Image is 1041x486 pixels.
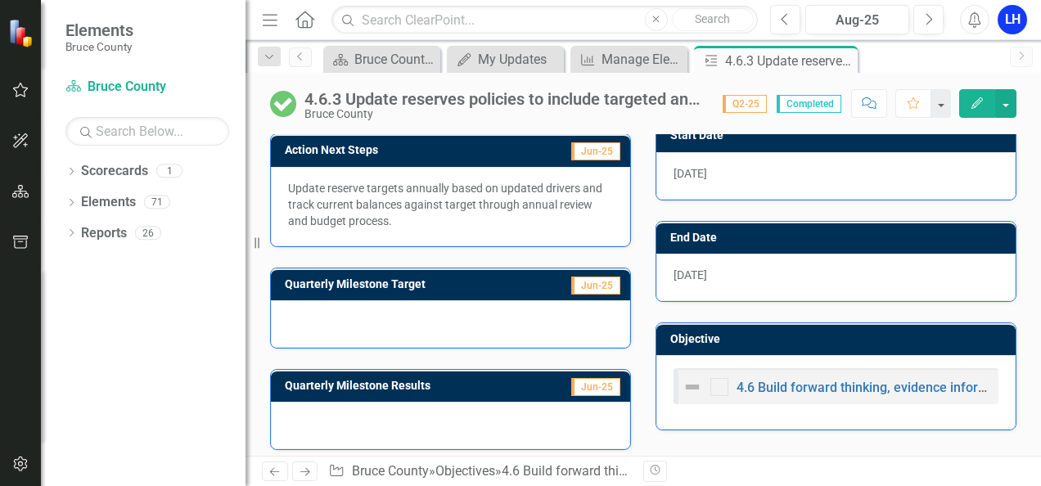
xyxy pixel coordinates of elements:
[352,463,429,479] a: Bruce County
[288,180,613,229] p: Update reserve targets annually based on updated drivers and track current balances against targe...
[81,162,148,181] a: Scorecards
[331,6,758,34] input: Search ClearPoint...
[65,40,133,53] small: Bruce County
[674,268,707,281] span: [DATE]
[304,108,706,120] div: Bruce County
[478,49,560,70] div: My Updates
[725,51,854,71] div: 4.6.3 Update reserves policies to include targeted annual funding and balances based on the Asset...
[354,49,436,70] div: Bruce County BSC Welcome Page
[135,226,161,240] div: 26
[270,91,296,117] img: Complete
[571,277,620,295] span: Jun-25
[670,129,1007,142] h3: Start Date
[571,142,620,160] span: Jun-25
[81,224,127,243] a: Reports
[674,167,707,180] span: [DATE]
[571,378,620,396] span: Jun-25
[65,78,229,97] a: Bruce County
[695,12,730,25] span: Search
[327,49,436,70] a: Bruce County BSC Welcome Page
[670,333,1007,345] h3: Objective
[602,49,683,70] div: Manage Elements
[670,232,1007,244] h3: End Date
[723,95,767,113] span: Q2-25
[65,20,133,40] span: Elements
[435,463,495,479] a: Objectives
[672,8,754,31] button: Search
[811,11,904,30] div: Aug-25
[144,196,170,209] div: 71
[65,117,229,146] input: Search Below...
[8,19,37,47] img: ClearPoint Strategy
[998,5,1027,34] button: LH
[328,462,631,481] div: » » »
[81,193,136,212] a: Elements
[156,164,183,178] div: 1
[451,49,560,70] a: My Updates
[502,463,927,479] a: 4.6 Build forward thinking, evidence informed capital and operating plans.
[683,377,702,397] img: Not Defined
[285,278,533,290] h3: Quarterly Milestone Target
[285,380,535,392] h3: Quarterly Milestone Results
[304,90,706,108] div: 4.6.3 Update reserves policies to include targeted annual funding and balances based on the Asset...
[285,144,503,156] h3: Action Next Steps
[777,95,841,113] span: Completed
[805,5,909,34] button: Aug-25
[575,49,683,70] a: Manage Elements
